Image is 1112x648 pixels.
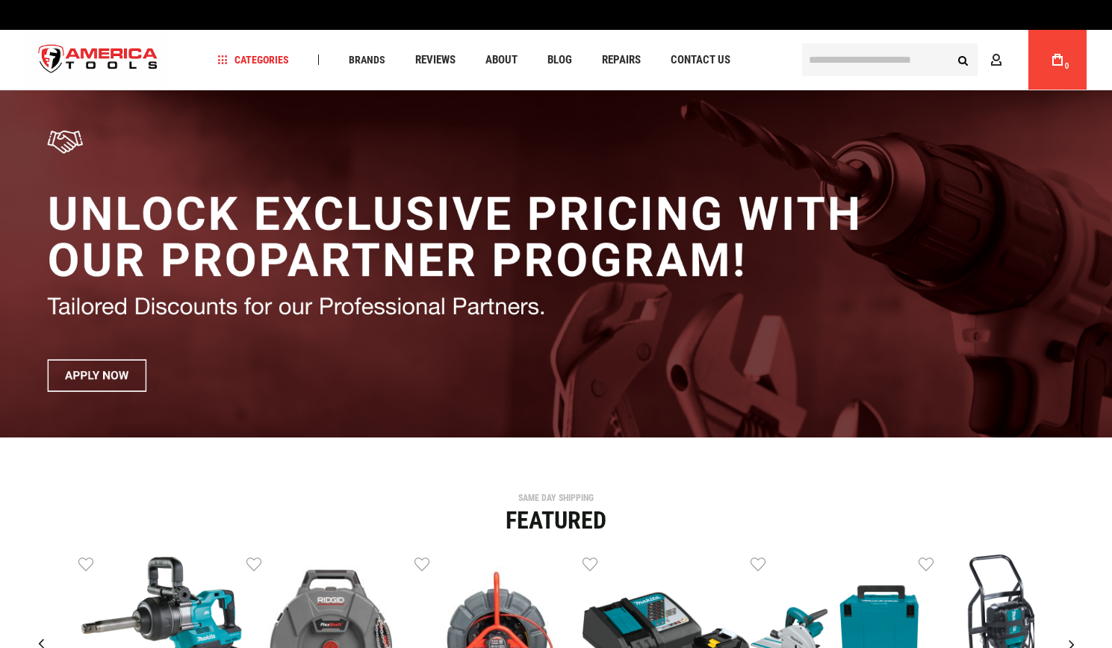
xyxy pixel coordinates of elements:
[479,50,524,70] a: About
[595,50,647,70] a: Repairs
[217,54,289,65] span: Categories
[541,50,579,70] a: Blog
[22,508,1090,532] div: Featured
[22,493,1090,502] div: SAME DAY SHIPPING
[349,54,385,65] span: Brands
[671,54,730,66] span: Contact Us
[26,32,171,88] a: store logo
[664,50,737,70] a: Contact Us
[949,46,978,74] button: Search
[485,54,518,66] span: About
[211,50,296,70] a: Categories
[415,54,456,66] span: Reviews
[26,32,171,88] img: America Tools
[409,50,462,70] a: Reviews
[547,54,572,66] span: Blog
[602,54,641,66] span: Repairs
[342,50,392,70] a: Brands
[1065,62,1069,70] span: 0
[1043,30,1072,90] a: 0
